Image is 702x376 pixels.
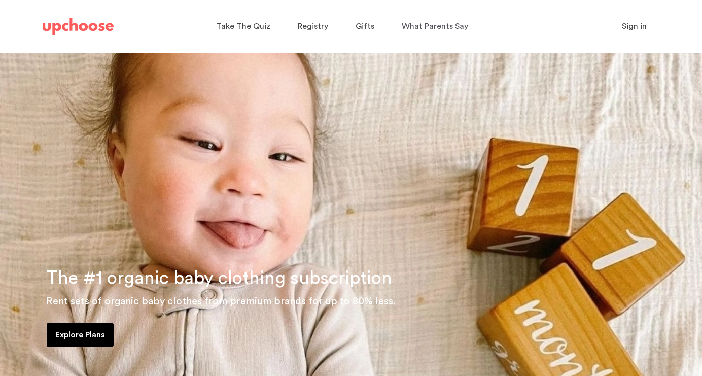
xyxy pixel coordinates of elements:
[402,22,468,30] span: What Parents Say
[46,269,392,287] span: The #1 organic baby clothing subscription
[298,22,328,30] span: Registry
[43,18,114,35] img: UpChoose
[298,17,331,37] a: Registry
[402,17,471,37] a: What Parents Say
[622,22,647,30] span: Sign in
[609,16,659,37] button: Sign in
[46,293,690,310] p: Rent sets of organic baby clothes from premium brands for up to 80% less.
[356,17,377,37] a: Gifts
[43,16,114,37] a: UpChoose
[356,22,374,30] span: Gifts
[216,22,270,30] span: Take The Quiz
[216,17,273,37] a: Take The Quiz
[47,323,114,347] a: Explore Plans
[55,329,105,341] p: Explore Plans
